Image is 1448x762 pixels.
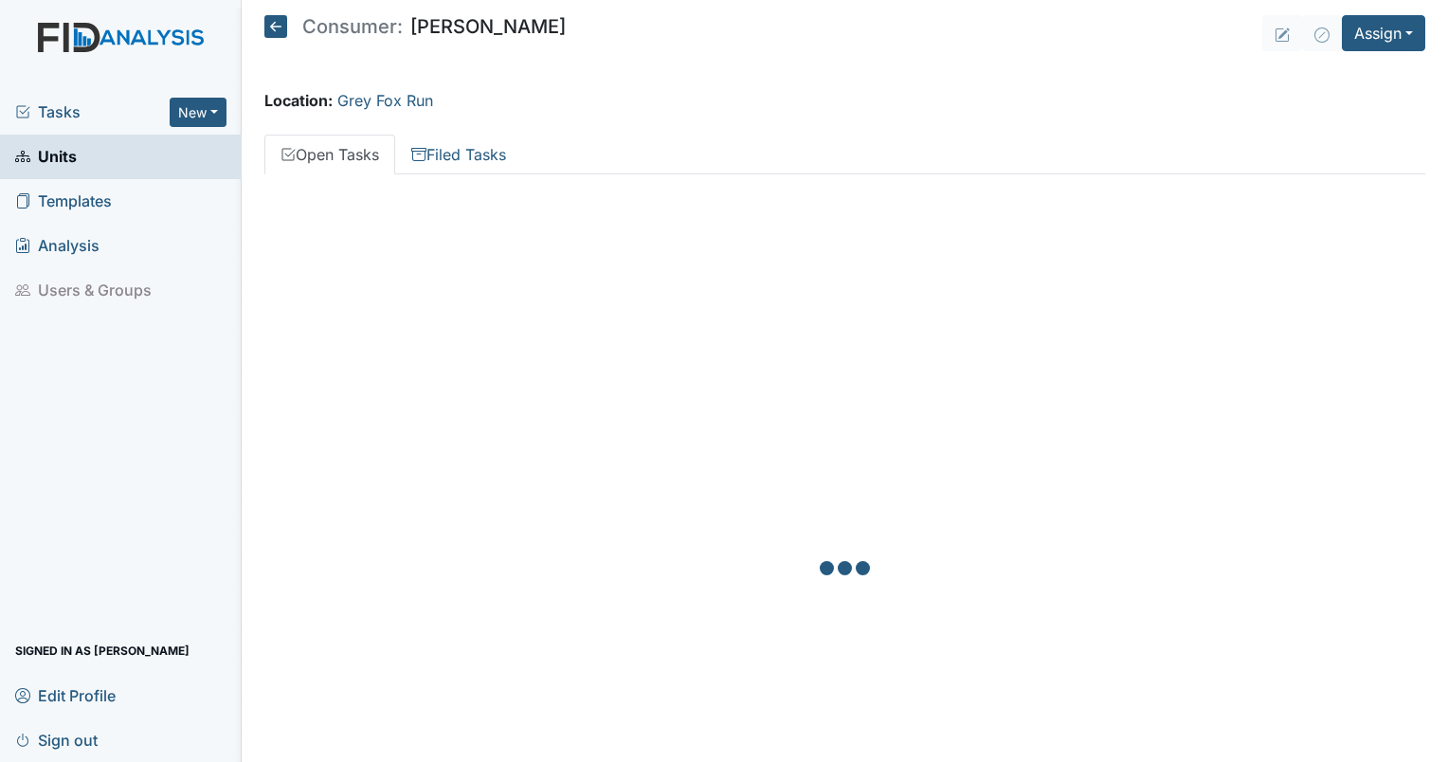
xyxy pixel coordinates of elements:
span: Sign out [15,725,98,754]
button: Assign [1342,15,1425,51]
span: Edit Profile [15,680,116,710]
span: Units [15,142,77,172]
span: Consumer: [302,17,403,36]
a: Grey Fox Run [337,91,433,110]
a: Open Tasks [264,135,395,174]
a: Tasks [15,100,170,123]
span: Analysis [15,231,100,261]
span: Templates [15,187,112,216]
h5: [PERSON_NAME] [264,15,566,38]
strong: Location: [264,91,333,110]
a: Filed Tasks [395,135,522,174]
span: Signed in as [PERSON_NAME] [15,636,190,665]
button: New [170,98,226,127]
